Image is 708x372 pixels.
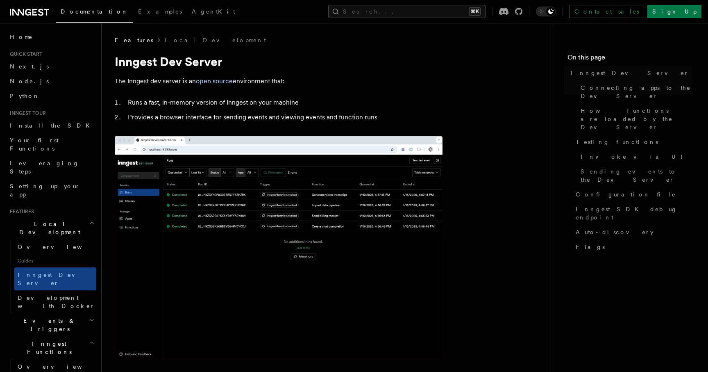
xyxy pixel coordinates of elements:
[10,160,79,175] span: Leveraging Steps
[14,290,96,313] a: Development with Docker
[192,8,235,15] span: AgentKit
[572,225,692,240] a: Auto-discovery
[7,179,96,202] a: Setting up your app
[10,183,80,198] span: Setting up your app
[125,112,442,123] li: Provides a browser interface for sending events and viewing events and function runs
[536,7,556,16] button: Toggle dark mode
[567,66,692,80] a: Inngest Dev Server
[18,294,95,309] span: Development with Docker
[577,164,692,187] a: Sending events to the Dev Server
[18,363,102,370] span: Overview
[61,8,128,15] span: Documentation
[647,5,701,18] a: Sign Up
[115,136,442,359] img: Dev Server Demo
[10,137,59,152] span: Your first Functions
[138,8,182,15] span: Examples
[567,52,692,66] h4: On this page
[7,340,88,356] span: Inngest Functions
[7,217,96,240] button: Local Development
[577,80,692,103] a: Connecting apps to the Dev Server
[7,51,42,57] span: Quick start
[18,272,88,286] span: Inngest Dev Server
[10,63,49,70] span: Next.js
[7,30,96,44] a: Home
[572,135,692,149] a: Testing functions
[7,156,96,179] a: Leveraging Steps
[7,336,96,359] button: Inngest Functions
[7,208,34,215] span: Features
[196,77,233,85] a: open source
[7,133,96,156] a: Your first Functions
[328,5,486,18] button: Search...⌘K
[10,78,49,84] span: Node.js
[576,205,692,221] span: Inngest SDK debug endpoint
[572,240,692,254] a: Flags
[469,7,481,16] kbd: ⌘K
[125,97,442,108] li: Runs a fast, in-memory version of Inngest on your machine
[115,54,442,69] h1: Inngest Dev Server
[7,74,96,89] a: Node.js
[7,89,96,103] a: Python
[581,84,692,100] span: Connecting apps to the Dev Server
[577,103,692,135] a: How functions are loaded by the Dev Server
[10,33,33,41] span: Home
[581,167,692,184] span: Sending events to the Dev Server
[581,107,692,131] span: How functions are loaded by the Dev Server
[115,36,153,44] span: Features
[7,110,46,116] span: Inngest tour
[7,59,96,74] a: Next.js
[18,244,102,250] span: Overview
[572,187,692,202] a: Configuration file
[187,2,240,22] a: AgentKit
[14,254,96,267] span: Guides
[581,153,690,161] span: Invoke via UI
[569,5,644,18] a: Contact sales
[10,122,95,129] span: Install the SDK
[7,118,96,133] a: Install the SDK
[14,240,96,254] a: Overview
[577,149,692,164] a: Invoke via UI
[576,243,605,251] span: Flags
[576,190,676,199] span: Configuration file
[7,313,96,336] button: Events & Triggers
[14,267,96,290] a: Inngest Dev Server
[56,2,133,23] a: Documentation
[133,2,187,22] a: Examples
[576,228,654,236] span: Auto-discovery
[10,93,40,99] span: Python
[572,202,692,225] a: Inngest SDK debug endpoint
[571,69,689,77] span: Inngest Dev Server
[165,36,266,44] a: Local Development
[115,75,442,87] p: The Inngest dev server is an environment that:
[7,220,89,236] span: Local Development
[576,138,658,146] span: Testing functions
[7,317,89,333] span: Events & Triggers
[7,240,96,313] div: Local Development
